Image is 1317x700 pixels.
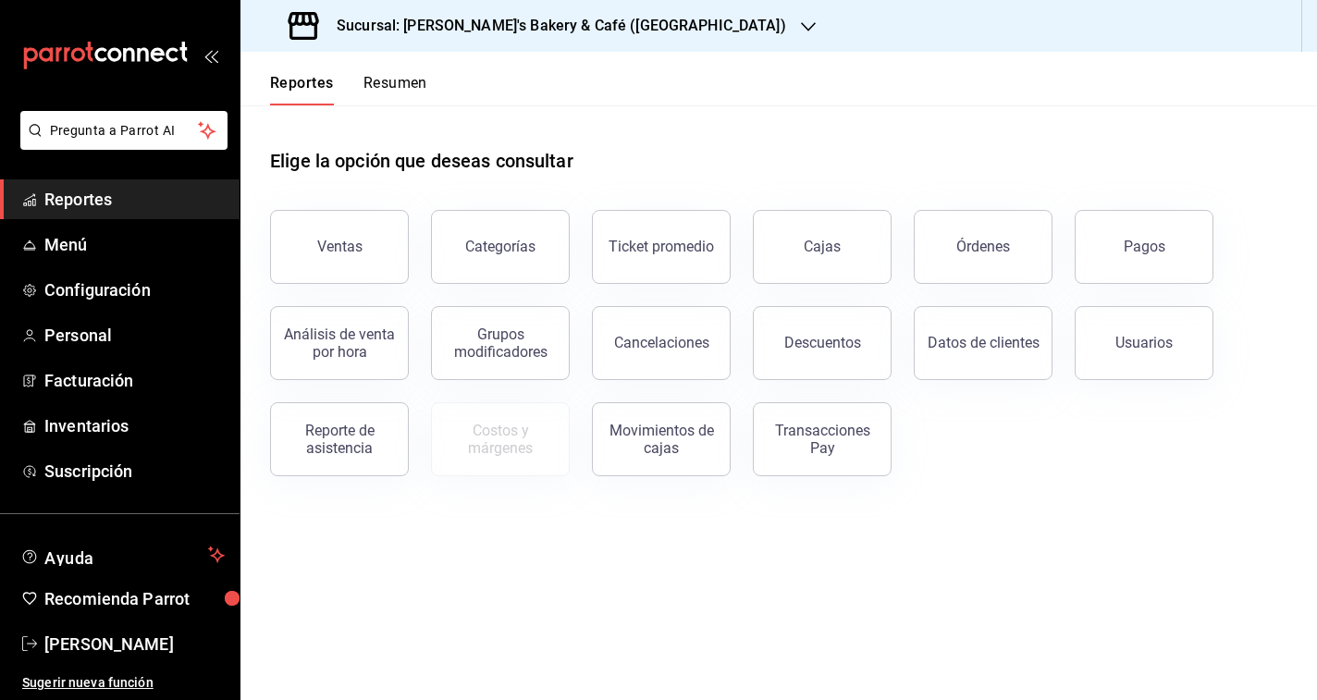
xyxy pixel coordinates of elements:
[44,232,225,257] span: Menú
[44,323,225,348] span: Personal
[431,210,570,284] button: Categorías
[50,121,199,141] span: Pregunta a Parrot AI
[270,147,573,175] h1: Elige la opción que deseas consultar
[270,402,409,476] button: Reporte de asistencia
[13,134,228,154] a: Pregunta a Parrot AI
[270,74,334,105] button: Reportes
[609,238,714,255] div: Ticket promedio
[322,15,786,37] h3: Sucursal: [PERSON_NAME]'s Bakery & Café ([GEOGRAPHIC_DATA])
[22,673,225,693] span: Sugerir nueva función
[914,210,1052,284] button: Órdenes
[928,334,1040,351] div: Datos de clientes
[44,368,225,393] span: Facturación
[1075,210,1213,284] button: Pagos
[44,632,225,657] span: [PERSON_NAME]
[270,306,409,380] button: Análisis de venta por hora
[1075,306,1213,380] button: Usuarios
[914,306,1052,380] button: Datos de clientes
[753,210,892,284] button: Cajas
[614,334,709,351] div: Cancelaciones
[443,422,558,457] div: Costos y márgenes
[592,402,731,476] button: Movimientos de cajas
[753,402,892,476] button: Transacciones Pay
[443,325,558,361] div: Grupos modificadores
[270,210,409,284] button: Ventas
[270,74,427,105] div: navigation tabs
[1124,238,1165,255] div: Pagos
[44,459,225,484] span: Suscripción
[44,586,225,611] span: Recomienda Parrot
[317,238,363,255] div: Ventas
[282,422,397,457] div: Reporte de asistencia
[784,334,861,351] div: Descuentos
[363,74,427,105] button: Resumen
[765,422,880,457] div: Transacciones Pay
[431,402,570,476] button: Contrata inventarios para ver este reporte
[592,210,731,284] button: Ticket promedio
[44,413,225,438] span: Inventarios
[44,277,225,302] span: Configuración
[44,544,201,566] span: Ayuda
[804,238,841,255] div: Cajas
[465,238,535,255] div: Categorías
[20,111,228,150] button: Pregunta a Parrot AI
[282,325,397,361] div: Análisis de venta por hora
[956,238,1010,255] div: Órdenes
[604,422,719,457] div: Movimientos de cajas
[431,306,570,380] button: Grupos modificadores
[44,187,225,212] span: Reportes
[1115,334,1173,351] div: Usuarios
[592,306,731,380] button: Cancelaciones
[753,306,892,380] button: Descuentos
[203,48,218,63] button: open_drawer_menu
